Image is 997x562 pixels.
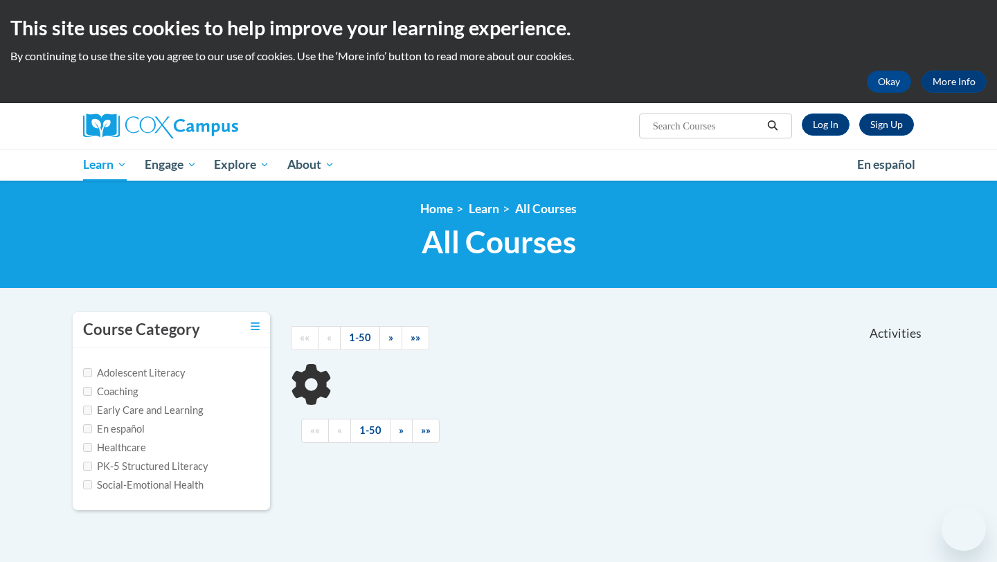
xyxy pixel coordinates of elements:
[857,157,915,172] span: En español
[83,478,204,493] label: Social-Emotional Health
[942,507,986,551] iframe: Button to launch messaging window
[83,114,238,138] img: Cox Campus
[867,71,911,93] button: Okay
[762,118,783,134] button: Search
[278,149,343,181] a: About
[870,326,922,341] span: Activities
[62,149,935,181] div: Main menu
[83,387,92,396] input: Checkbox for Options
[251,319,260,334] a: Toggle collapse
[340,326,380,350] a: 1-50
[83,424,92,433] input: Checkbox for Options
[136,149,206,181] a: Engage
[145,156,197,173] span: Engage
[469,201,499,216] a: Learn
[83,440,146,455] label: Healthcare
[412,419,440,443] a: End
[420,201,453,216] a: Home
[859,114,914,136] a: Register
[205,149,278,181] a: Explore
[422,224,576,260] span: All Courses
[74,149,136,181] a: Learn
[922,71,987,93] a: More Info
[848,150,924,179] a: En español
[328,419,351,443] a: Previous
[83,319,200,341] h3: Course Category
[388,332,393,343] span: »
[390,419,413,443] a: Next
[300,332,309,343] span: ««
[83,480,92,489] input: Checkbox for Options
[802,114,850,136] a: Log In
[83,406,92,415] input: Checkbox for Options
[83,403,203,418] label: Early Care and Learning
[301,419,329,443] a: Begining
[214,156,269,173] span: Explore
[399,424,404,436] span: »
[83,156,127,173] span: Learn
[291,326,318,350] a: Begining
[421,424,431,436] span: »»
[83,421,145,437] label: En español
[83,384,138,399] label: Coaching
[337,424,342,436] span: «
[83,462,92,471] input: Checkbox for Options
[318,326,341,350] a: Previous
[83,368,92,377] input: Checkbox for Options
[515,201,577,216] a: All Courses
[287,156,334,173] span: About
[310,424,320,436] span: ««
[379,326,402,350] a: Next
[83,114,346,138] a: Cox Campus
[83,443,92,452] input: Checkbox for Options
[652,118,762,134] input: Search Courses
[402,326,429,350] a: End
[83,459,208,474] label: PK-5 Structured Literacy
[411,332,420,343] span: »»
[327,332,332,343] span: «
[83,365,186,381] label: Adolescent Literacy
[350,419,390,443] a: 1-50
[10,48,987,64] p: By continuing to use the site you agree to our use of cookies. Use the ‘More info’ button to read...
[10,14,987,42] h2: This site uses cookies to help improve your learning experience.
